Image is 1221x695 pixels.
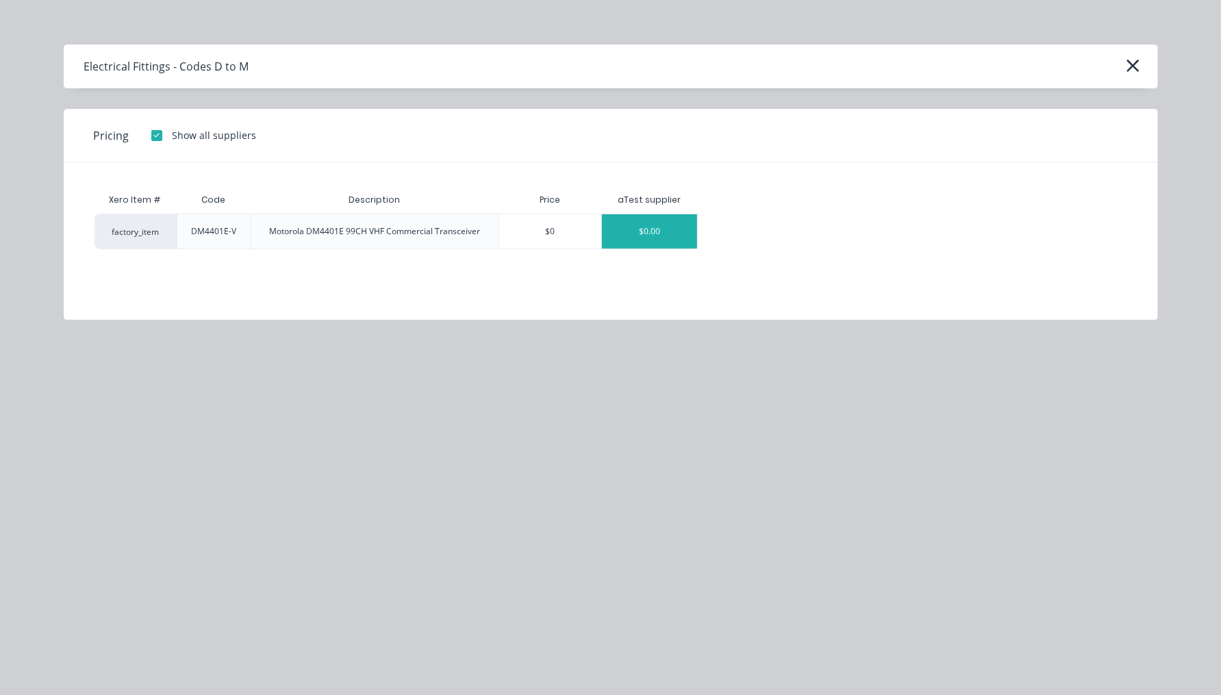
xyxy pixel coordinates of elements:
div: Price [499,186,601,214]
div: Motorola DM4401E 99CH VHF Commercial Transceiver [270,225,481,238]
div: DM4401E-V [191,225,236,238]
div: Show all suppliers [173,128,257,142]
div: Description [338,183,412,217]
div: Electrical Fittings - Codes D to M [84,58,249,75]
div: $0 [499,214,601,249]
div: aTest supplier [618,194,681,206]
div: Xero Item # [95,186,177,214]
div: Code [190,183,236,217]
span: Pricing [94,127,129,144]
div: factory_item [95,214,177,249]
div: $0.00 [602,214,697,249]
